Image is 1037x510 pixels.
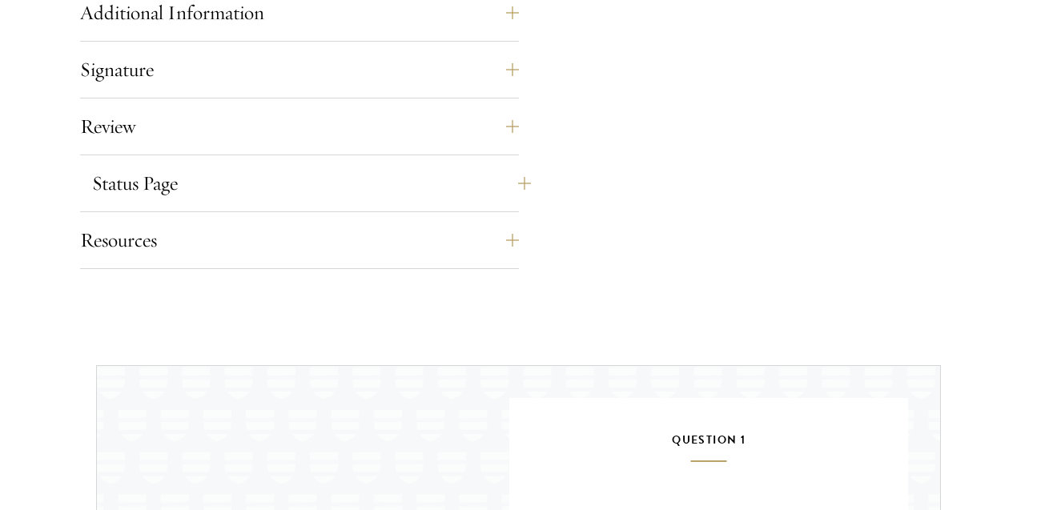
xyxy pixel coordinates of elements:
[80,107,519,146] button: Review
[92,164,531,203] button: Status Page
[80,221,519,259] button: Resources
[80,50,519,89] button: Signature
[557,430,860,462] h5: Question 1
